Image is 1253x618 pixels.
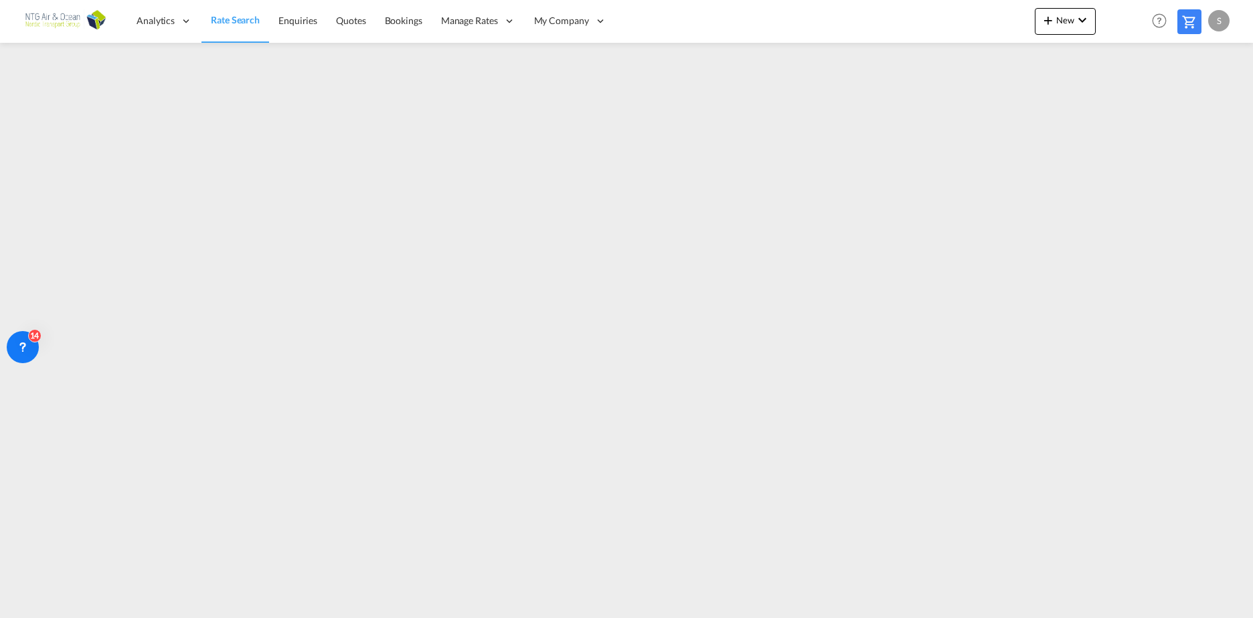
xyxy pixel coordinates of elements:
span: My Company [534,14,589,27]
span: Rate Search [211,14,260,25]
button: icon-plus 400-fgNewicon-chevron-down [1035,8,1096,35]
span: Manage Rates [441,14,498,27]
md-icon: icon-chevron-down [1074,12,1090,28]
div: S [1208,10,1230,31]
span: Bookings [385,15,422,26]
span: Quotes [336,15,365,26]
span: New [1040,15,1090,25]
span: Help [1148,9,1171,32]
span: Enquiries [278,15,317,26]
div: Help [1148,9,1177,33]
img: f68f41f0b01211ec9b55c55bc854f1e3.png [20,6,110,36]
md-icon: icon-plus 400-fg [1040,12,1056,28]
span: Analytics [137,14,175,27]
